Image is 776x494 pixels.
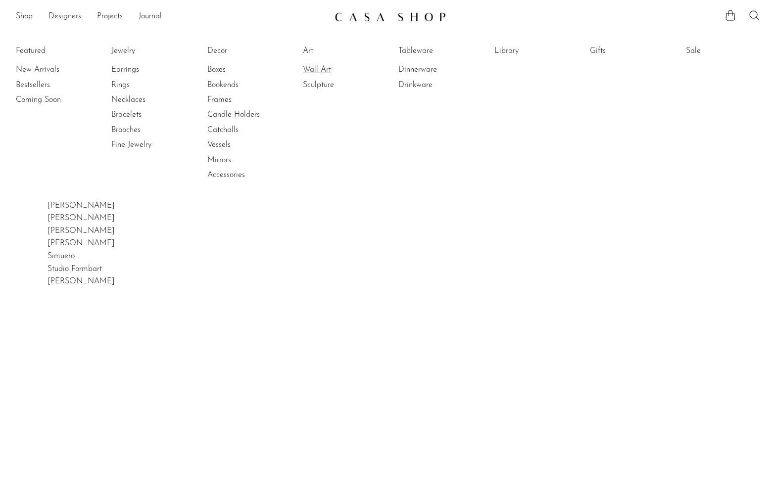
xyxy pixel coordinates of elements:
[494,45,569,56] a: Library
[48,202,115,210] a: [PERSON_NAME]
[16,10,33,23] a: Shop
[16,80,90,90] a: Bestsellers
[207,170,282,180] a: Accessories
[207,80,282,90] a: Bookends
[303,64,377,75] a: Wall Art
[303,45,377,56] a: Art
[398,64,473,75] a: Dinnerware
[48,277,115,285] a: [PERSON_NAME]
[111,125,186,135] a: Brooches
[686,44,760,62] ul: Sale
[207,109,282,120] a: Candle Holders
[590,45,664,56] a: Gifts
[48,227,115,235] a: [PERSON_NAME]
[48,214,115,222] a: [PERSON_NAME]
[686,45,760,56] a: Sale
[139,10,162,23] a: Journal
[111,80,186,90] a: Rings
[398,45,473,56] a: Tableware
[48,10,81,23] a: Designers
[303,44,377,92] ul: Art
[207,44,282,183] ul: Decor
[207,64,282,75] a: Boxes
[207,139,282,150] a: Vessels
[111,45,186,56] a: Jewelry
[16,8,327,25] ul: NEW HEADER MENU
[207,94,282,105] a: Frames
[16,62,90,107] ul: Featured
[303,80,377,90] a: Sculpture
[111,44,186,153] ul: Jewelry
[48,265,102,273] a: Studio Formbart
[494,44,569,62] ul: Library
[111,139,186,150] a: Fine Jewelry
[48,252,75,260] a: Simuero
[97,10,123,23] a: Projects
[111,109,186,120] a: Bracelets
[48,239,115,247] a: [PERSON_NAME]
[398,80,473,90] a: Drinkware
[111,94,186,105] a: Necklaces
[111,64,186,75] a: Earrings
[590,44,664,62] ul: Gifts
[16,64,90,75] a: New Arrivals
[16,8,327,25] nav: Desktop navigation
[207,155,282,166] a: Mirrors
[207,45,282,56] a: Decor
[398,44,473,92] ul: Tableware
[16,94,90,105] a: Coming Soon
[207,125,282,135] a: Catchalls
